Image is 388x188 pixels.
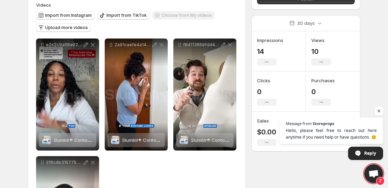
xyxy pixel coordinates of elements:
[364,147,376,159] span: Reply
[376,177,384,185] span: 2
[286,127,377,140] span: Hello, please feel free to reach out here anytime if you need help or have questions. 😊
[45,25,88,30] span: Upload more videos
[364,164,383,183] a: Open chat
[105,39,168,151] div: 2a91caefe4a14a2f93fa0686583c1f45HD-1080p-48Mbps-51897751Slumblr® Contour Relief PillowSlumblr® Co...
[257,37,283,44] h3: Impressions
[42,136,51,144] img: Slumblr® Contour Relief Pillow
[36,23,91,32] button: Upload more videos
[106,13,147,18] span: Import from TikTok
[180,136,188,144] img: Slumblr® Contour Relief Pillow
[257,88,277,96] p: 0
[36,11,95,20] button: Import from Instagram
[311,47,331,56] p: 10
[46,42,82,48] p: e2c2c9a68a02452e9f4ed8dd091acdfbHD-1080p-48Mbps-51897755
[313,121,334,125] span: Storeprops
[311,88,335,96] p: 0
[115,42,151,48] p: 2a91caefe4a14a2f93fa0686583c1f45HD-1080p-48Mbps-51897751
[173,39,236,151] div: f84113659fdd4611a639aacd080f1194HD-1080p-48Mbps-51897753Slumblr® Contour Relief PillowSlumblr® Co...
[46,160,82,165] p: 316c4b31577544da9611809e39c40ddbHD-1080p-48Mbps-51897756
[36,2,51,8] span: Videos
[257,77,270,84] h3: Clicks
[36,39,99,151] div: e2c2c9a68a02452e9f4ed8dd091acdfbHD-1080p-48Mbps-51897755Slumblr® Contour Relief PillowSlumblr® Co...
[311,37,325,44] h3: Views
[257,47,283,56] p: 14
[286,121,312,125] span: Message from
[191,137,257,143] span: Slumblr® Contour Relief Pillow
[122,137,188,143] span: Slumblr® Contour Relief Pillow
[54,137,120,143] span: Slumblr® Contour Relief Pillow
[257,128,277,136] p: $0.00
[297,20,315,27] p: 30 days
[97,11,150,20] button: Import from TikTok
[111,136,119,144] img: Slumblr® Contour Relief Pillow
[311,77,335,84] h3: Purchases
[257,117,269,124] h3: Sales
[45,13,92,18] span: Import from Instagram
[183,42,220,48] p: f84113659fdd4611a639aacd080f1194HD-1080p-48Mbps-51897753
